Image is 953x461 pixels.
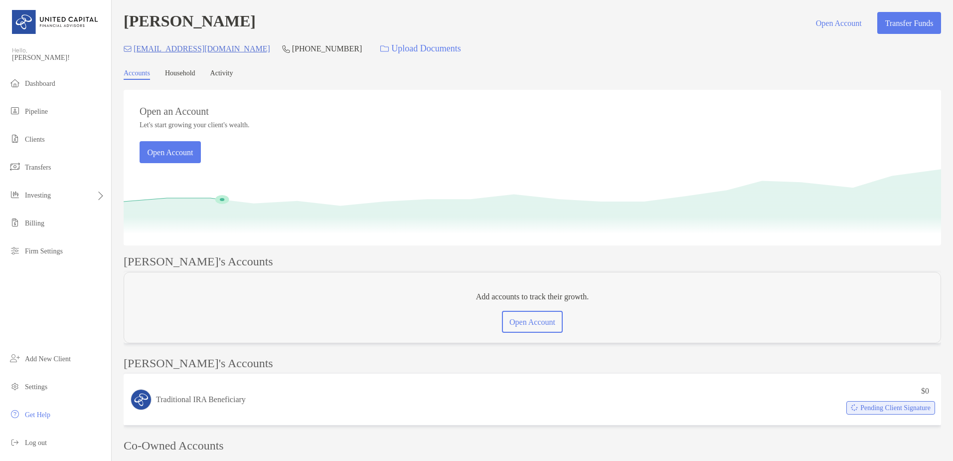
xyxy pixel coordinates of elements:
[25,247,63,255] span: Firm Settings
[9,217,21,229] img: billing icon
[9,189,21,201] img: investing icon
[877,12,941,34] button: Transfer Funds
[9,77,21,89] img: dashboard icon
[921,385,929,397] p: $0
[476,290,589,303] p: Add accounts to track their growth.
[9,161,21,173] img: transfers icon
[25,108,48,115] span: Pipeline
[25,80,55,87] span: Dashboard
[9,352,21,364] img: add_new_client icon
[9,133,21,145] img: clients icon
[140,121,249,129] p: Let's start growing your client's wealth.
[282,45,290,53] img: Phone Icon
[131,390,151,410] img: logo account
[12,4,99,40] img: United Capital Logo
[9,380,21,392] img: settings icon
[9,408,21,420] img: get-help icon
[25,136,45,143] span: Clients
[808,12,869,34] button: Open Account
[9,244,21,256] img: firm-settings icon
[9,436,21,448] img: logout icon
[25,220,44,227] span: Billing
[25,411,50,419] span: Get Help
[210,69,233,80] a: Activity
[25,192,51,199] span: Investing
[25,383,47,391] span: Settings
[25,355,71,363] span: Add New Client
[124,255,273,268] p: [PERSON_NAME]'s Accounts
[380,45,389,52] img: button icon
[156,394,246,406] h3: Traditional IRA Beneficiary
[502,311,563,333] button: Open Account
[124,357,273,370] p: [PERSON_NAME]'s Accounts
[124,440,941,452] p: Co-Owned Accounts
[860,405,931,411] span: Pending Client Signature
[292,42,362,55] p: [PHONE_NUMBER]
[9,105,21,117] img: pipeline icon
[140,141,201,163] button: Open Account
[851,404,858,411] img: Account Status icon
[374,38,467,59] a: Upload Documents
[25,439,47,447] span: Log out
[25,164,51,171] span: Transfers
[134,42,270,55] p: [EMAIL_ADDRESS][DOMAIN_NAME]
[165,69,195,80] a: Household
[124,69,150,80] a: Accounts
[140,106,209,117] h3: Open an Account
[12,54,105,62] span: [PERSON_NAME]!
[124,12,256,34] h4: [PERSON_NAME]
[124,46,132,52] img: Email Icon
